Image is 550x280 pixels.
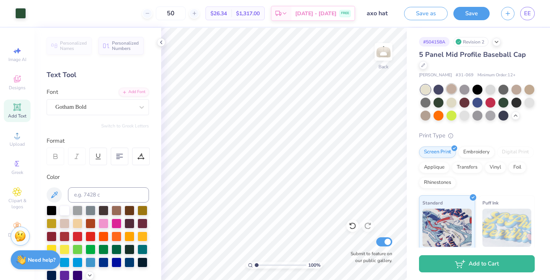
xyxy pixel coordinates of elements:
span: $1,317.00 [236,10,260,18]
div: Vinyl [485,162,506,173]
input: Untitled Design [361,6,398,21]
div: Foil [508,162,526,173]
span: Greek [11,169,23,175]
div: Embroidery [458,146,495,158]
strong: Need help? [28,256,55,264]
span: $26.34 [210,10,227,18]
span: # 31-069 [456,72,474,79]
a: EE [520,7,535,20]
span: [DATE] - [DATE] [295,10,336,18]
div: Format [47,137,150,145]
button: Save [453,7,490,20]
img: Standard [422,209,472,247]
div: Text Tool [47,70,149,80]
span: Minimum Order: 12 + [477,72,516,79]
div: # 504158A [419,37,450,47]
span: FREE [341,11,349,16]
label: Submit to feature on our public gallery. [346,250,392,264]
img: Back [376,44,391,60]
div: Screen Print [419,146,456,158]
span: EE [524,9,531,18]
span: Clipart & logos [4,198,31,210]
span: 5 Panel Mid Profile Baseball Cap [419,50,526,59]
span: [PERSON_NAME] [419,72,452,79]
input: – – [156,6,186,20]
span: Upload [10,141,25,147]
span: Decorate [8,232,26,238]
img: Puff Ink [482,209,532,247]
div: Transfers [452,162,482,173]
span: Puff Ink [482,199,498,207]
div: Print Type [419,131,535,140]
span: Personalized Numbers [112,40,139,51]
span: 100 % [308,262,320,269]
span: Designs [9,85,26,91]
label: Font [47,88,58,97]
button: Switch to Greek Letters [101,123,149,129]
div: Applique [419,162,450,173]
span: Standard [422,199,443,207]
span: Personalized Names [60,40,87,51]
div: Color [47,173,149,182]
div: Add Font [119,88,149,97]
input: e.g. 7428 c [68,187,149,203]
button: Save as [404,7,448,20]
div: Digital Print [497,146,534,158]
div: Rhinestones [419,177,456,188]
div: Back [379,63,388,70]
button: Add to Cart [419,255,535,272]
div: Revision 2 [453,37,489,47]
span: Image AI [8,56,26,63]
span: Add Text [8,113,26,119]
